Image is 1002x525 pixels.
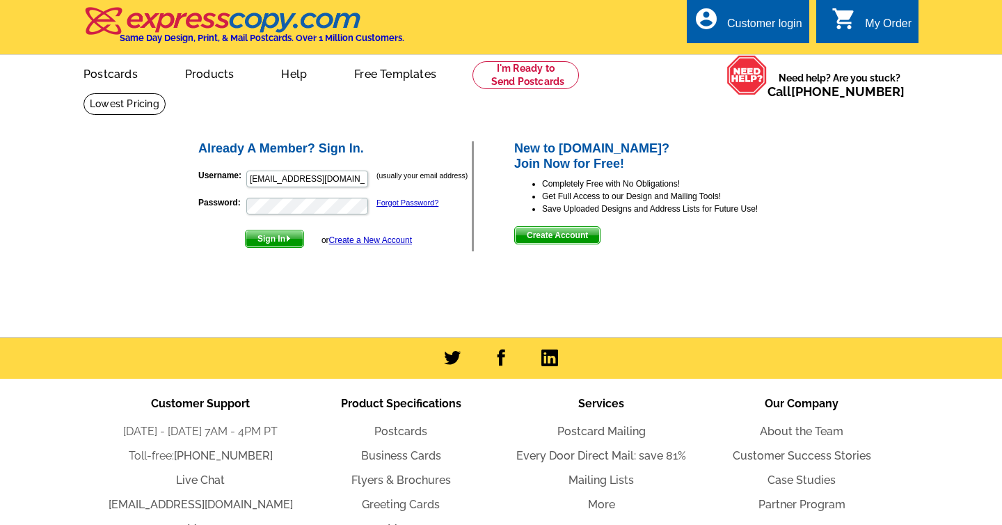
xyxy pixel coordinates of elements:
button: Create Account [514,226,601,244]
span: Need help? Are you stuck? [768,71,912,99]
span: Product Specifications [341,397,461,410]
span: Create Account [515,227,600,244]
div: My Order [865,17,912,37]
a: Every Door Direct Mail: save 81% [516,449,686,462]
li: Completely Free with No Obligations! [542,178,806,190]
label: Password: [198,196,245,209]
a: Postcards [374,425,427,438]
i: shopping_cart [832,6,857,31]
li: [DATE] - [DATE] 7AM - 4PM PT [100,423,301,440]
a: Live Chat [176,473,225,487]
small: (usually your email address) [376,171,468,180]
a: Help [259,56,329,89]
h4: Same Day Design, Print, & Mail Postcards. Over 1 Million Customers. [120,33,404,43]
img: help [726,55,768,95]
a: shopping_cart My Order [832,15,912,33]
span: Call [768,84,905,99]
a: More [588,498,615,511]
a: Mailing Lists [568,473,634,487]
h2: Already A Member? Sign In. [198,141,472,157]
a: Products [163,56,257,89]
h2: New to [DOMAIN_NAME]? Join Now for Free! [514,141,806,171]
a: [PHONE_NUMBER] [174,449,273,462]
a: [EMAIL_ADDRESS][DOMAIN_NAME] [109,498,293,511]
a: Flyers & Brochures [351,473,451,487]
a: Postcards [61,56,160,89]
a: Greeting Cards [362,498,440,511]
a: Free Templates [332,56,459,89]
i: account_circle [694,6,719,31]
li: Toll-free: [100,448,301,464]
span: Customer Support [151,397,250,410]
a: Business Cards [361,449,441,462]
iframe: LiveChat chat widget [724,201,1002,525]
a: account_circle Customer login [694,15,802,33]
label: Username: [198,169,245,182]
li: Get Full Access to our Design and Mailing Tools! [542,190,806,203]
a: Postcard Mailing [557,425,646,438]
a: Create a New Account [329,235,412,245]
span: Sign In [246,230,303,247]
button: Sign In [245,230,304,248]
a: Forgot Password? [376,198,438,207]
li: Save Uploaded Designs and Address Lists for Future Use! [542,203,806,215]
a: [PHONE_NUMBER] [791,84,905,99]
a: Same Day Design, Print, & Mail Postcards. Over 1 Million Customers. [83,17,404,43]
img: button-next-arrow-white.png [285,235,292,242]
div: or [321,234,412,246]
div: Customer login [727,17,802,37]
span: Services [578,397,624,410]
